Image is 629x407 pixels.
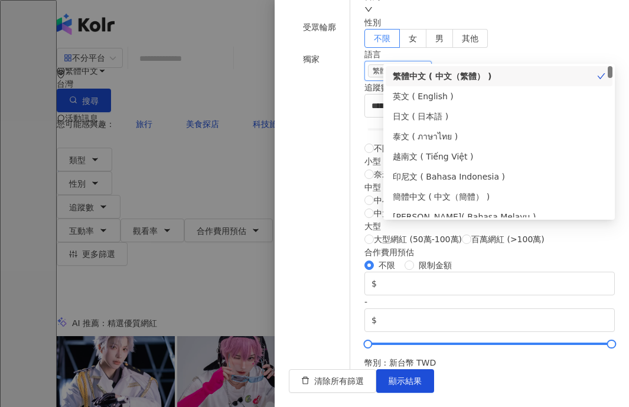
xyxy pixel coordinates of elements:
div: 受眾輪廓 [303,21,336,34]
div: 英文 ( English ) [386,86,612,106]
div: 性別 [364,16,615,29]
span: down [364,5,373,14]
span: $ [371,314,377,327]
button: 顯示結果 [376,369,434,393]
span: 女 [409,34,417,43]
div: 印尼文 ( Bahasa Indonesia ) [393,170,605,183]
div: 中型 [364,181,615,194]
div: 幣別 : 新台幣 TWD [364,356,615,369]
div: 語言 [364,48,615,61]
div: 大型 [364,220,615,233]
span: 男 [435,34,444,43]
div: 簡體中文 ( 中文（簡體） ) [393,190,605,203]
div: 獨家 [303,53,320,66]
span: 限制金額 [419,261,452,270]
span: 奈米網紅 (<1萬) [374,168,436,181]
span: 顯示結果 [389,376,422,386]
span: 不限 [374,142,390,155]
div: 越南文 ( Tiếng Việt ) [386,146,612,167]
div: 日文 ( 日本語 ) [393,110,605,123]
span: 中大型網紅 (30萬-50萬) [374,207,465,220]
div: 印尼文 ( Bahasa Indonesia ) [386,167,612,187]
span: $ [371,277,377,290]
div: 越南文 ( Tiếng Việt ) [393,150,605,163]
div: 馬來文 ( Bahasa Melayu ) [386,207,612,227]
button: 清除所有篩選 [289,369,376,393]
span: 中小型網紅 (5萬-10萬) [374,194,459,207]
div: 泰文 ( ภาษาไทย ) [386,126,612,146]
span: 清除所有篩選 [314,376,364,386]
span: 不限 [374,34,390,43]
span: 百萬網紅 (>100萬) [471,233,545,246]
div: 繁體中文 ( 中文（繁體） ) [393,70,597,83]
div: 繁體中文 ( 中文（繁體） ) [386,66,612,86]
div: 合作費用預估 [364,246,615,259]
div: [PERSON_NAME]( Bahasa Melayu ) [393,210,605,223]
div: 日文 ( 日本語 ) [386,106,612,126]
div: 泰文 ( ภาษาไทย ) [393,130,605,143]
span: 繁體中文 [368,64,413,77]
div: 簡體中文 ( 中文（簡體） ) [386,187,612,207]
span: 不限 [379,261,395,270]
span: 大型網紅 (50萬-100萬) [374,233,462,246]
span: 其他 [462,34,478,43]
div: 英文 ( English ) [393,90,605,103]
span: check [597,72,605,80]
div: 小型 [364,155,615,168]
span: delete [301,376,309,385]
div: 追蹤數 [364,81,615,94]
span: - [364,297,367,307]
